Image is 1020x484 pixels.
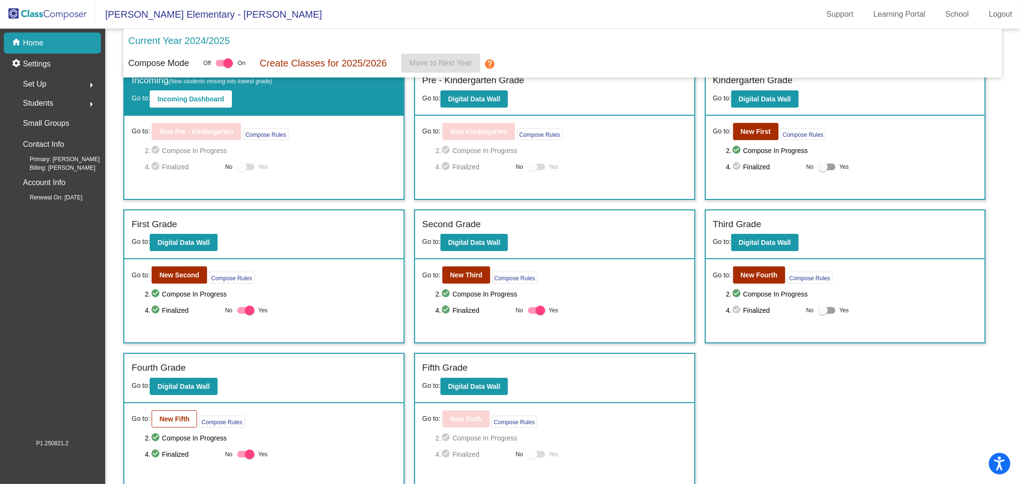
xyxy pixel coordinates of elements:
span: Yes [549,305,559,316]
span: Go to: [132,126,150,136]
button: Incoming Dashboard [150,90,231,108]
mat-icon: check_circle [732,288,743,300]
span: Yes [258,305,268,316]
button: New Sixth [442,410,490,428]
span: Yes [549,449,559,460]
mat-icon: check_circle [151,145,162,156]
span: Yes [258,449,268,460]
mat-icon: check_circle [151,288,162,300]
mat-icon: settings [11,58,23,70]
b: Digital Data Wall [739,95,791,103]
button: Compose Rules [243,128,288,140]
b: New First [741,128,771,135]
mat-icon: check_circle [441,432,452,444]
span: No [806,163,813,171]
span: Go to: [132,382,150,389]
button: New Fifth [152,410,197,428]
label: Second Grade [422,218,481,231]
mat-icon: check_circle [732,145,743,156]
b: Incoming Dashboard [157,95,224,103]
span: Move to Next Year [409,59,472,67]
span: Yes [839,305,849,316]
mat-icon: check_circle [441,449,452,460]
span: [PERSON_NAME] Elementary - [PERSON_NAME] [96,7,322,22]
span: 4. Finalized [145,449,220,460]
p: Account Info [23,176,66,189]
span: 2. Compose In Progress [726,145,977,156]
span: Primary: [PERSON_NAME] [14,155,100,164]
span: Go to: [713,238,731,245]
span: No [515,163,523,171]
span: 2. Compose In Progress [726,288,977,300]
button: New Second [152,266,207,284]
span: 4. Finalized [436,449,511,460]
span: No [515,450,523,459]
button: New Fourth [733,266,785,284]
button: Compose Rules [780,128,826,140]
button: New Kindergarten [442,123,515,140]
button: New First [733,123,779,140]
b: New Third [450,271,483,279]
span: Yes [549,161,559,173]
span: Go to: [422,94,440,102]
mat-icon: home [11,37,23,49]
a: Learning Portal [866,7,933,22]
span: Go to: [422,126,440,136]
span: Go to: [713,94,731,102]
p: Current Year 2024/2025 [128,33,230,48]
label: Fifth Grade [422,361,468,375]
span: No [515,306,523,315]
span: (New students moving into lowest grade) [168,78,272,85]
label: Third Grade [713,218,761,231]
span: Go to: [422,414,440,424]
b: Digital Data Wall [157,383,209,390]
span: 2. Compose In Progress [436,288,687,300]
span: No [225,450,232,459]
span: Go to: [422,270,440,280]
p: Contact Info [23,138,64,151]
span: No [225,306,232,315]
a: Support [819,7,861,22]
span: Go to: [132,414,150,424]
p: Small Groups [23,117,69,130]
p: Compose Mode [128,57,189,70]
span: Go to: [422,238,440,245]
a: School [938,7,976,22]
label: Pre - Kindergarten Grade [422,74,524,88]
mat-icon: check_circle [732,161,743,173]
span: 4. Finalized [145,305,220,316]
mat-icon: check_circle [151,449,162,460]
button: New Pre - Kindergarten [152,123,241,140]
b: New Sixth [450,415,482,423]
button: Digital Data Wall [731,234,799,251]
span: 2. Compose In Progress [145,288,396,300]
p: Home [23,37,44,49]
label: Kindergarten Grade [713,74,793,88]
span: 4. Finalized [726,161,801,173]
span: Students [23,97,53,110]
a: Logout [981,7,1020,22]
button: New Third [442,266,490,284]
span: 2. Compose In Progress [145,432,396,444]
button: Compose Rules [517,128,562,140]
button: Digital Data Wall [440,234,508,251]
button: Compose Rules [209,272,254,284]
mat-icon: arrow_right [86,79,97,91]
p: Settings [23,58,51,70]
button: Compose Rules [787,272,833,284]
button: Digital Data Wall [150,378,217,395]
span: Set Up [23,77,46,91]
b: Digital Data Wall [448,383,500,390]
b: New Fourth [741,271,778,279]
mat-icon: check_circle [441,305,452,316]
span: Yes [839,161,849,173]
mat-icon: check_circle [441,161,452,173]
span: 2. Compose In Progress [436,432,687,444]
mat-icon: check_circle [441,288,452,300]
span: Renewal On: [DATE] [14,193,82,202]
span: No [225,163,232,171]
span: On [238,59,245,67]
b: New Pre - Kindergarten [159,128,233,135]
button: Compose Rules [199,416,244,428]
span: 4. Finalized [436,161,511,173]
